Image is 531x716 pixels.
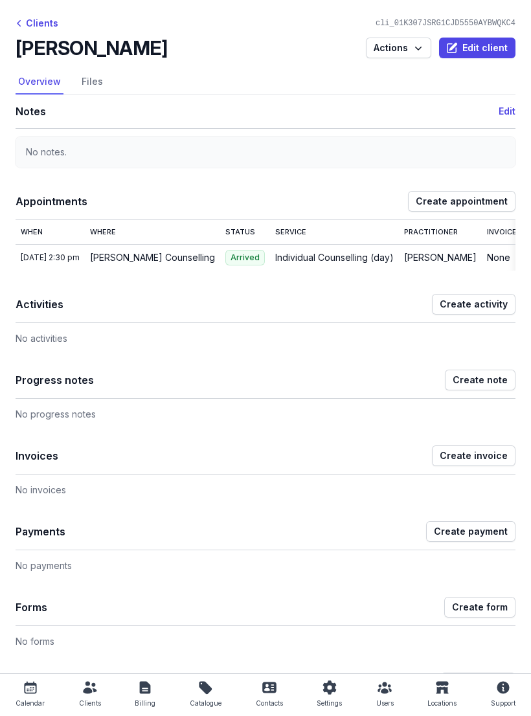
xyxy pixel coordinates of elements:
[16,371,445,389] h1: Progress notes
[452,599,508,615] span: Create form
[16,192,408,210] h1: Appointments
[482,220,522,244] th: Invoice
[499,104,515,119] button: Edit
[79,695,101,711] div: Clients
[16,102,499,120] h1: Notes
[16,598,444,616] h1: Forms
[482,244,522,271] td: None
[16,323,515,346] div: No activities
[79,70,106,95] a: Files
[374,40,424,56] span: Actions
[16,399,515,422] div: No progress notes
[453,372,508,388] span: Create note
[85,244,220,271] td: [PERSON_NAME] Counselling
[370,18,521,28] div: cli_01K307JSRG1CJD5550AYBWQKC4
[190,695,221,711] div: Catalogue
[16,475,515,498] div: No invoices
[440,448,508,464] span: Create invoice
[440,296,508,312] span: Create activity
[427,695,457,711] div: Locations
[439,38,515,58] button: Edit client
[16,695,45,711] div: Calendar
[317,695,342,711] div: Settings
[399,220,482,244] th: Practitioner
[16,36,167,60] h2: [PERSON_NAME]
[16,16,58,31] div: Clients
[434,524,508,539] span: Create payment
[270,244,399,271] td: Individual Counselling (day)
[399,244,482,271] td: [PERSON_NAME]
[85,220,220,244] th: Where
[135,695,155,711] div: Billing
[447,40,508,56] span: Edit client
[376,695,394,711] div: Users
[16,70,515,95] nav: Tabs
[270,220,399,244] th: Service
[225,250,265,265] span: Arrived
[366,38,431,58] button: Actions
[16,295,432,313] h1: Activities
[16,447,432,465] h1: Invoices
[21,252,80,263] div: [DATE] 2:30 pm
[16,522,426,541] h1: Payments
[16,550,515,574] div: No payments
[256,695,283,711] div: Contacts
[16,70,63,95] a: Overview
[416,194,508,209] span: Create appointment
[26,146,67,157] span: No notes.
[16,220,85,244] th: When
[16,626,515,649] div: No forms
[220,220,270,244] th: Status
[491,695,515,711] div: Support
